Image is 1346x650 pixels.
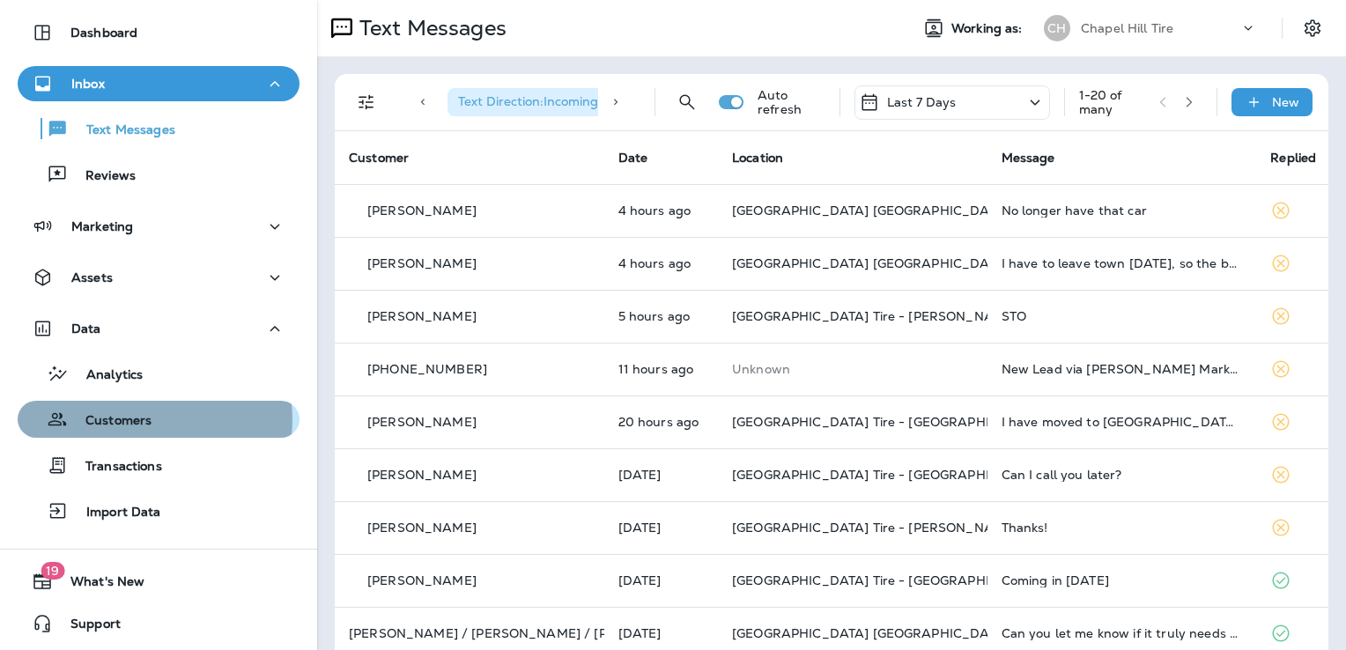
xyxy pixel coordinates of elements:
[71,219,133,233] p: Marketing
[18,15,300,50] button: Dashboard
[758,88,825,116] p: Auto refresh
[367,203,477,218] p: [PERSON_NAME]
[732,150,783,166] span: Location
[618,150,648,166] span: Date
[732,362,973,376] p: This customer does not have a last location and the phone number they messaged is not assigned to...
[618,573,704,587] p: Sep 8, 2025 11:25 AM
[732,255,1009,271] span: [GEOGRAPHIC_DATA] [GEOGRAPHIC_DATA]
[349,85,384,120] button: Filters
[887,95,957,109] p: Last 7 Days
[367,573,477,587] p: [PERSON_NAME]
[18,311,300,346] button: Data
[367,309,477,323] p: [PERSON_NAME]
[18,447,300,484] button: Transactions
[1297,12,1328,44] button: Settings
[732,467,1046,483] span: [GEOGRAPHIC_DATA] Tire - [GEOGRAPHIC_DATA]
[618,415,704,429] p: Sep 8, 2025 07:25 PM
[1002,203,1243,218] div: No longer have that car
[618,256,704,270] p: Sep 9, 2025 11:25 AM
[53,617,121,638] span: Support
[618,626,704,640] p: Sep 8, 2025 10:08 AM
[18,209,300,244] button: Marketing
[367,256,477,270] p: [PERSON_NAME]
[18,110,300,147] button: Text Messages
[732,308,1155,324] span: [GEOGRAPHIC_DATA] Tire - [PERSON_NAME][GEOGRAPHIC_DATA]
[1002,626,1243,640] div: Can you let me know if it truly needs a change? The car has been in your shop in last 3 months.
[352,15,507,41] p: Text Messages
[618,468,704,482] p: Sep 8, 2025 02:04 PM
[367,521,477,535] p: [PERSON_NAME]
[367,468,477,482] p: [PERSON_NAME]
[1002,362,1243,376] div: New Lead via Merrick Marketing, Customer Name: Hazel S., Contact info: Masked phone number availa...
[1002,309,1243,323] div: STO
[69,505,161,521] p: Import Data
[618,203,704,218] p: Sep 9, 2025 11:26 AM
[18,492,300,529] button: Import Data
[68,459,162,476] p: Transactions
[669,85,705,120] button: Search Messages
[447,88,627,116] div: Text Direction:Incoming
[70,26,137,40] p: Dashboard
[18,156,300,193] button: Reviews
[1272,95,1299,109] p: New
[1002,256,1243,270] div: I have to leave town on Thursday, so the beginning of the week works best.
[18,66,300,101] button: Inbox
[732,414,1046,430] span: [GEOGRAPHIC_DATA] Tire - [GEOGRAPHIC_DATA]
[732,520,1155,536] span: [GEOGRAPHIC_DATA] Tire - [PERSON_NAME][GEOGRAPHIC_DATA]
[69,367,143,384] p: Analytics
[18,606,300,641] button: Support
[18,260,300,295] button: Assets
[69,122,175,139] p: Text Messages
[18,355,300,392] button: Analytics
[618,521,704,535] p: Sep 8, 2025 01:22 PM
[71,270,113,284] p: Assets
[1002,415,1243,429] div: I have moved to Cincinnati, Ohio and will not be in.
[618,309,704,323] p: Sep 9, 2025 10:07 AM
[458,93,598,109] span: Text Direction : Incoming
[732,572,1046,588] span: [GEOGRAPHIC_DATA] Tire - [GEOGRAPHIC_DATA]
[732,203,1009,218] span: [GEOGRAPHIC_DATA] [GEOGRAPHIC_DATA]
[1002,468,1243,482] div: Can I call you later?
[71,77,105,91] p: Inbox
[53,574,144,595] span: What's New
[367,362,487,376] p: [PHONE_NUMBER]
[1270,150,1316,166] span: Replied
[951,21,1026,36] span: Working as:
[1002,573,1243,587] div: Coming in today
[1081,21,1173,35] p: Chapel Hill Tire
[618,362,704,376] p: Sep 9, 2025 04:50 AM
[1002,521,1243,535] div: Thanks!
[18,401,300,438] button: Customers
[349,626,703,640] p: [PERSON_NAME] / [PERSON_NAME] / [PERSON_NAME]
[68,413,152,430] p: Customers
[41,562,64,580] span: 19
[1079,88,1145,116] div: 1 - 20 of many
[1002,150,1055,166] span: Message
[349,150,409,166] span: Customer
[732,625,1160,641] span: [GEOGRAPHIC_DATA] [GEOGRAPHIC_DATA] - [GEOGRAPHIC_DATA]
[68,168,136,185] p: Reviews
[1044,15,1070,41] div: CH
[71,321,101,336] p: Data
[367,415,477,429] p: [PERSON_NAME]
[18,564,300,599] button: 19What's New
